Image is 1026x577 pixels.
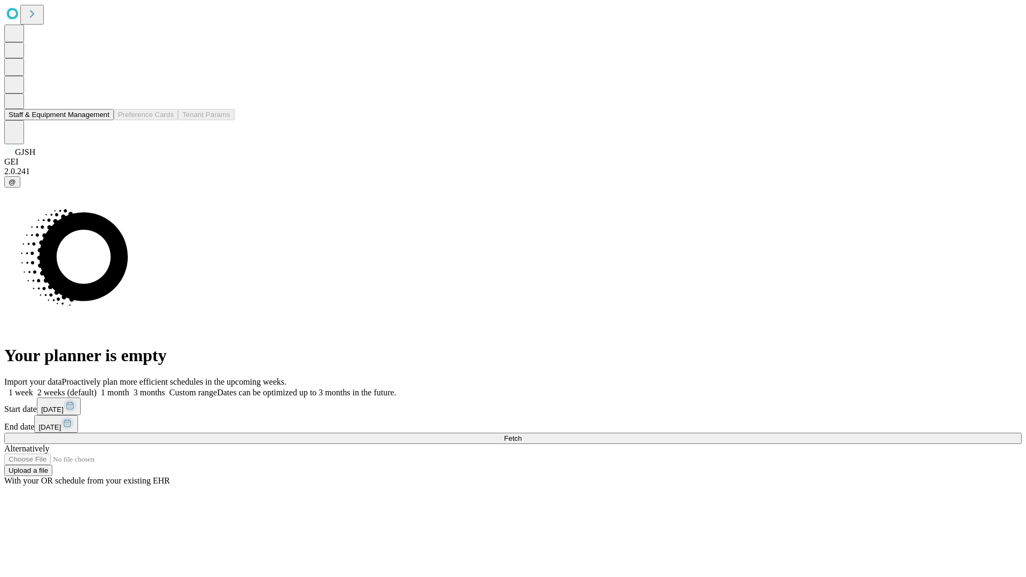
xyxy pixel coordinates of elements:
button: Fetch [4,433,1022,444]
span: Import your data [4,377,62,386]
button: Upload a file [4,465,52,476]
button: Staff & Equipment Management [4,109,114,120]
span: Proactively plan more efficient schedules in the upcoming weeks. [62,377,286,386]
span: 1 week [9,388,33,397]
span: [DATE] [38,423,61,431]
span: Alternatively [4,444,49,453]
span: 2 weeks (default) [37,388,97,397]
h1: Your planner is empty [4,346,1022,365]
span: 3 months [134,388,165,397]
div: 2.0.241 [4,167,1022,176]
span: GJSH [15,147,35,157]
span: With your OR schedule from your existing EHR [4,476,170,485]
button: [DATE] [37,397,81,415]
span: @ [9,178,16,186]
span: Dates can be optimized up to 3 months in the future. [217,388,396,397]
button: [DATE] [34,415,78,433]
button: Tenant Params [178,109,235,120]
div: GEI [4,157,1022,167]
button: @ [4,176,20,188]
span: Fetch [504,434,522,442]
div: Start date [4,397,1022,415]
span: 1 month [101,388,129,397]
div: End date [4,415,1022,433]
span: Custom range [169,388,217,397]
span: [DATE] [41,406,64,414]
button: Preference Cards [114,109,178,120]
